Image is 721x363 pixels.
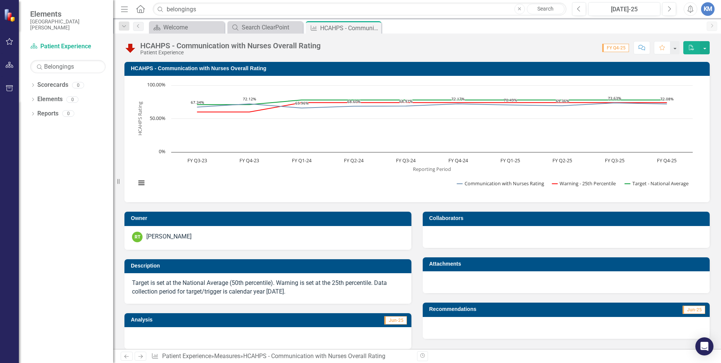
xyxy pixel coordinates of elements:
[399,98,413,104] text: 68.97%
[295,100,308,106] text: 65.96%
[602,44,629,52] span: FY Q4-25
[124,42,137,54] img: Below Plan
[146,232,192,241] div: [PERSON_NAME]
[30,18,106,31] small: [GEOGRAPHIC_DATA][PERSON_NAME]
[608,95,621,101] text: 73.63%
[191,100,204,105] text: 67.34%
[153,3,566,16] input: Search ClearPoint...
[683,306,705,314] span: Jun-25
[131,317,264,323] h3: Analysis
[131,215,408,221] h3: Owner
[159,148,166,155] text: 0%
[72,82,84,88] div: 0
[660,96,673,102] text: 72.08%
[151,352,411,361] div: » »
[66,96,78,103] div: 0
[320,23,379,33] div: HCAHPS - Communication with Nurses Overall Rating
[140,42,321,50] div: HCAHPS - Communication with Nurses Overall Rating
[243,352,385,360] div: HCAHPS - Communication with Nurses Overall Rating
[605,157,624,164] text: FY Q3-25
[4,9,17,22] img: ClearPoint Strategy
[147,81,166,88] text: 100.00%
[136,178,147,188] button: View chart menu, Chart
[131,66,706,71] h3: HCAHPS - Communication with Nurses Overall Rating
[413,166,451,172] text: Reporting Period
[292,157,312,164] text: FY Q1-24
[588,2,660,16] button: [DATE]-25
[30,9,106,18] span: Elements
[701,2,715,16] button: KM
[429,261,706,267] h3: Attachments
[591,5,658,14] div: [DATE]-25
[140,50,321,55] div: Patient Experience
[242,23,301,32] div: Search ClearPoint
[229,23,301,32] a: Search ClearPoint
[695,337,713,355] div: Open Intercom Messenger
[151,23,222,32] a: Welcome
[30,60,106,73] input: Search Below...
[556,98,569,103] text: 69.36%
[132,279,404,296] p: Target is set at the National Average (50th percentile). Warning is set at the 25th percentile. D...
[344,157,364,164] text: FY Q2-24
[500,157,520,164] text: FY Q1-25
[137,102,143,136] text: HCAHPS Rating
[504,97,517,103] text: 70.49%
[37,109,58,118] a: Reports
[62,111,74,117] div: 0
[657,157,677,164] text: FY Q4-25
[239,157,259,164] text: FY Q4-23
[347,99,360,104] text: 68.60%
[527,4,565,14] a: Search
[457,180,544,187] button: Show Communication with Nurses Rating
[132,232,143,242] div: RT
[37,81,68,89] a: Scorecards
[132,82,696,195] svg: Interactive chart
[552,157,572,164] text: FY Q2-25
[162,352,211,360] a: Patient Experience
[552,180,617,187] button: Show Warning - 25th Percentile
[243,96,256,102] text: 72.12%
[625,180,689,187] button: Show Target - National Average
[131,263,408,269] h3: Description
[448,157,468,164] text: FY Q4-24
[396,157,416,164] text: FY Q3-24
[150,115,166,122] text: 50.00%
[451,96,465,102] text: 72.17%
[187,157,207,164] text: FY Q3-23
[163,23,222,32] div: Welcome
[132,82,702,195] div: Chart. Highcharts interactive chart.
[214,352,240,360] a: Measures
[429,215,706,221] h3: Collaborators
[429,306,614,312] h3: Recommendations
[384,316,407,325] span: Jun-25
[37,95,63,104] a: Elements
[30,42,106,51] a: Patient Experience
